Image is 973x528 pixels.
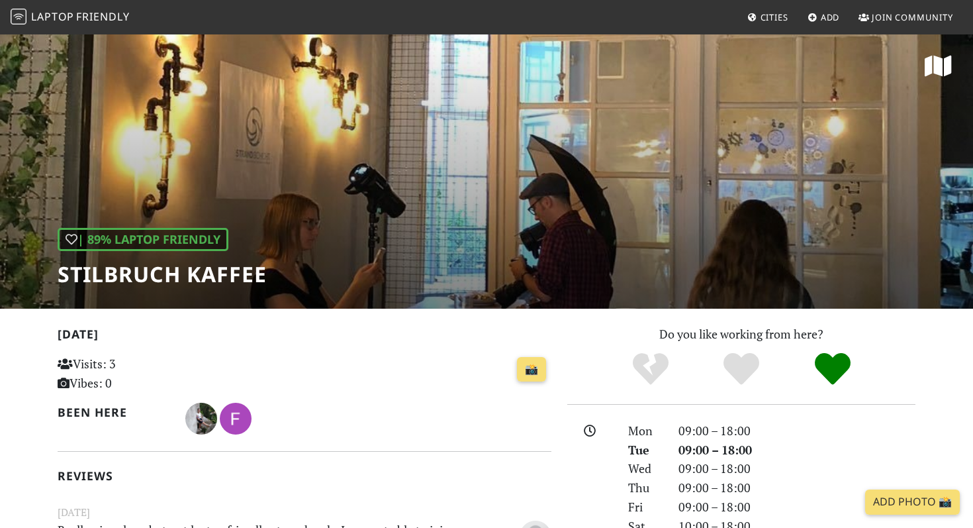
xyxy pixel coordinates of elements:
h2: [DATE] [58,327,551,346]
div: Fri [620,498,671,517]
div: Wed [620,459,671,478]
div: Thu [620,478,671,498]
div: 09:00 – 18:00 [671,441,923,460]
img: 3917-chantal.jpg [185,403,217,435]
a: Add [802,5,845,29]
div: | 89% Laptop Friendly [58,228,228,251]
div: 09:00 – 18:00 [671,421,923,441]
div: Yes [696,351,787,388]
p: Do you like working from here? [567,325,915,344]
div: 09:00 – 18:00 [671,459,923,478]
a: Cities [742,5,794,29]
h2: Been here [58,405,169,419]
p: Visits: 3 Vibes: 0 [58,354,212,393]
a: Add Photo 📸 [865,490,960,515]
span: chantal [185,409,220,425]
a: Join Community [853,5,958,29]
a: 📸 [517,357,546,382]
div: Mon [620,421,671,441]
span: Add [821,11,840,23]
div: 09:00 – 18:00 [671,478,923,498]
a: LaptopFriendly LaptopFriendly [11,6,130,29]
span: Laptop [31,9,74,24]
div: Tue [620,441,671,460]
span: Cities [761,11,788,23]
img: 2618-francisco.jpg [220,403,252,435]
div: 09:00 – 18:00 [671,498,923,517]
span: Francisco Rubin Capalbo [220,409,252,425]
small: [DATE] [50,504,559,521]
img: LaptopFriendly [11,9,26,25]
h2: Reviews [58,469,551,483]
h1: Stilbruch Kaffee [58,262,267,287]
span: Join Community [872,11,953,23]
span: Friendly [76,9,129,24]
div: Definitely! [787,351,878,388]
div: No [605,351,696,388]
